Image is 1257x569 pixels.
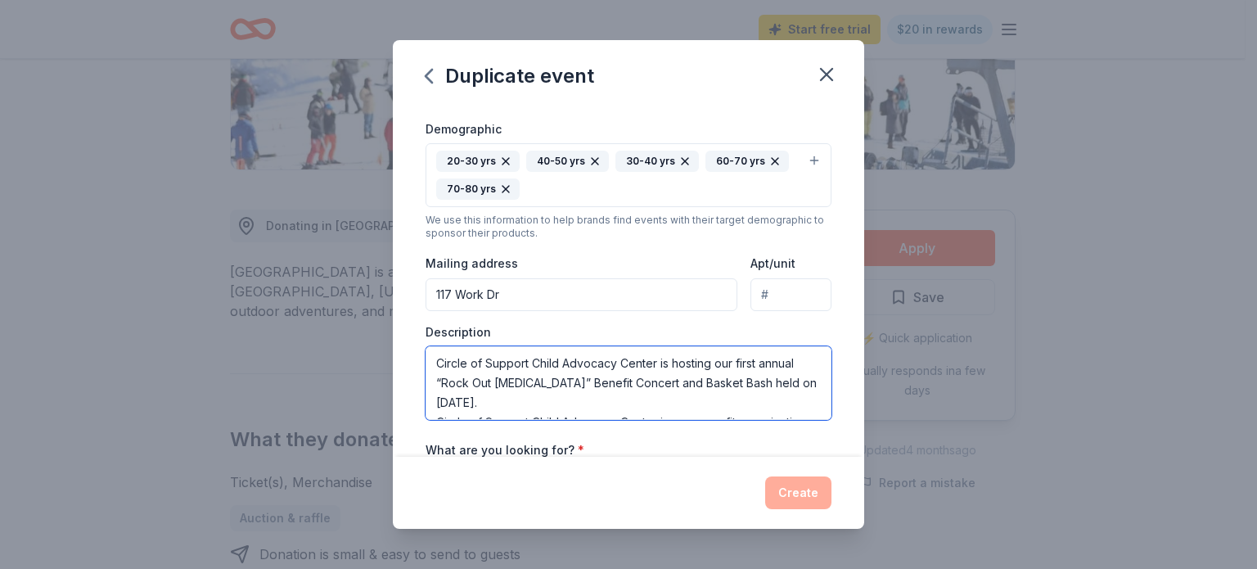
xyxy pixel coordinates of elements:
label: What are you looking for? [426,442,584,458]
div: We use this information to help brands find events with their target demographic to sponsor their... [426,214,831,240]
div: 30-40 yrs [615,151,699,172]
label: Mailing address [426,255,518,272]
input: # [750,278,831,311]
textarea: Circle of Support Child Advocacy Center is hosting our first annual “Rock Out [MEDICAL_DATA]” Ben... [426,346,831,420]
div: 70-80 yrs [436,178,520,200]
div: 40-50 yrs [526,151,609,172]
div: 60-70 yrs [705,151,789,172]
label: Apt/unit [750,255,795,272]
label: Demographic [426,121,502,138]
div: 20-30 yrs [436,151,520,172]
label: Description [426,324,491,341]
button: 20-30 yrs40-50 yrs30-40 yrs60-70 yrs70-80 yrs [426,143,831,207]
div: Duplicate event [426,63,594,89]
input: Enter a US address [426,278,737,311]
